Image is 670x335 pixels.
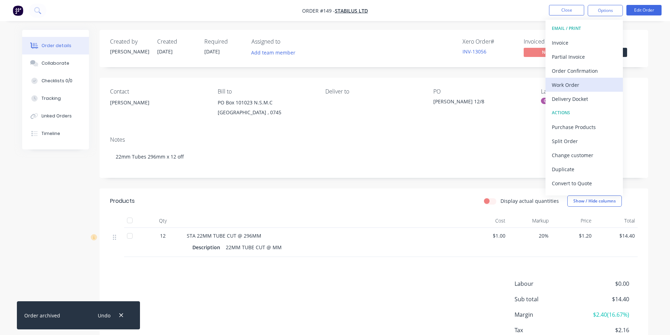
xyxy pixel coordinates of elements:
label: Display actual quantities [500,197,559,205]
div: EMAIL / PRINT [552,24,617,33]
div: Qty [142,214,184,228]
img: Factory [13,5,23,16]
div: Cost [465,214,509,228]
div: Order archived [24,312,60,319]
button: Add team member [251,48,299,57]
div: PO Box 101023 N.S.M.C [218,98,314,108]
div: Order details [42,43,71,49]
div: Split Order [552,136,617,146]
button: Timeline [22,125,89,142]
button: Options [588,5,623,16]
div: Timeline [42,130,60,137]
div: [PERSON_NAME] 12/8 [433,98,521,108]
span: Order #149 - [302,7,335,14]
div: ACTIONS [552,108,617,117]
span: $2.40 ( 16.67 %) [577,310,629,319]
button: Undo [94,311,114,320]
button: ACTIONS [545,106,623,120]
span: No [524,48,566,57]
div: Invoice [552,38,617,48]
div: Archive [552,192,617,202]
span: $14.40 [597,232,635,239]
div: [PERSON_NAME] [110,48,149,55]
div: PO [433,88,530,95]
div: Required [204,38,243,45]
div: Change customer [552,150,617,160]
span: [DATE] [204,48,220,55]
button: Invoice [545,36,623,50]
button: Archive [545,190,623,204]
span: $1.20 [554,232,592,239]
button: Tracking [22,90,89,107]
div: Description [192,242,223,252]
button: Purchase Products [545,120,623,134]
div: Created [157,38,196,45]
div: Partial Invoice [552,52,617,62]
a: Stabilus Ltd [335,7,368,14]
div: Collaborate [42,60,69,66]
div: Products [110,197,135,205]
div: Bill to [218,88,314,95]
div: Purchase Products [552,122,617,132]
span: [DATE] [157,48,173,55]
div: Order Confirmation [552,66,617,76]
div: Delivery Docket [552,94,617,104]
span: Sub total [515,295,577,303]
div: Total [594,214,638,228]
div: Cut Tubes [541,98,567,104]
button: Add team member [247,48,299,57]
span: $2.16 [577,326,629,334]
button: Duplicate [545,162,623,176]
div: Convert to Quote [552,178,617,188]
div: Price [551,214,595,228]
span: Tax [515,326,577,334]
div: 22mm Tubes 296mm x 12 off [110,146,638,167]
div: Deliver to [325,88,422,95]
div: Work Order [552,80,617,90]
button: Convert to Quote [545,176,623,190]
button: Linked Orders [22,107,89,125]
span: 20% [511,232,549,239]
button: Close [549,5,584,15]
div: Linked Orders [42,113,72,119]
div: Contact [110,88,206,95]
button: EMAIL / PRINT [545,21,623,36]
button: Delivery Docket [545,92,623,106]
div: Duplicate [552,164,617,174]
div: Assigned to [251,38,322,45]
div: Labels [541,88,637,95]
button: Order Confirmation [545,64,623,78]
span: $0.00 [577,279,629,288]
span: $14.40 [577,295,629,303]
div: Xero Order # [462,38,515,45]
button: Show / Hide columns [567,195,622,207]
button: Collaborate [22,54,89,72]
button: Edit Order [626,5,662,15]
div: Notes [110,136,638,143]
span: 12 [160,232,166,239]
div: Created by [110,38,149,45]
a: INV-13056 [462,48,486,55]
div: [PERSON_NAME] [110,98,206,120]
button: Change customer [545,148,623,162]
div: Checklists 0/0 [42,78,72,84]
span: $1.00 [468,232,506,239]
div: Invoiced [524,38,576,45]
div: Tracking [42,95,61,102]
span: Margin [515,310,577,319]
span: STA 22MM TUBE CUT @ 296MM [187,232,261,239]
div: Markup [508,214,551,228]
button: Order details [22,37,89,54]
div: [GEOGRAPHIC_DATA] , 0745 [218,108,314,117]
div: PO Box 101023 N.S.M.C[GEOGRAPHIC_DATA] , 0745 [218,98,314,120]
div: [PERSON_NAME] [110,98,206,108]
button: Partial Invoice [545,50,623,64]
span: Labour [515,279,577,288]
button: Split Order [545,134,623,148]
div: 22MM TUBE CUT @ MM [223,242,285,252]
button: Work Order [545,78,623,92]
button: Checklists 0/0 [22,72,89,90]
